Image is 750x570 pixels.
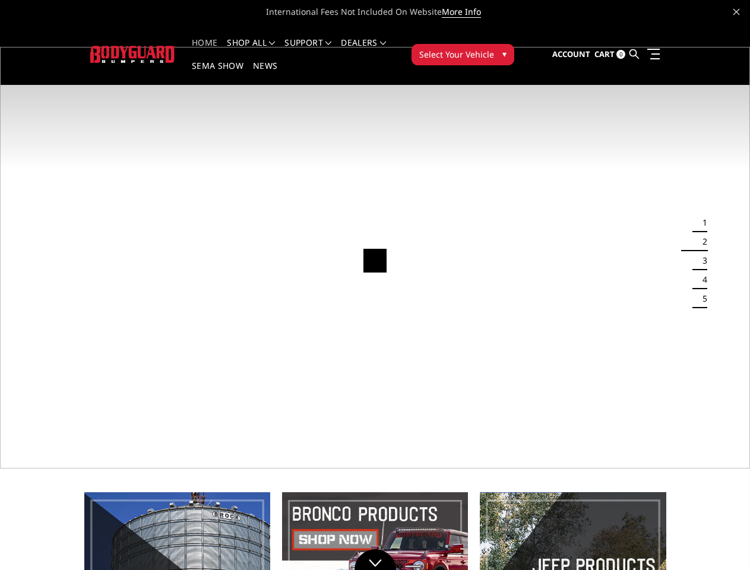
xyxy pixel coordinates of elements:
[341,39,386,62] a: Dealers
[695,251,707,270] button: 3 of 5
[695,213,707,232] button: 1 of 5
[695,232,707,251] button: 2 of 5
[90,46,175,62] img: BODYGUARD BUMPERS
[552,49,590,59] span: Account
[227,39,275,62] a: shop all
[594,49,615,59] span: Cart
[552,39,590,71] a: Account
[695,289,707,308] button: 5 of 5
[442,6,481,18] a: More Info
[419,48,494,61] span: Select Your Vehicle
[192,62,243,85] a: SEMA Show
[594,39,625,71] a: Cart 0
[284,39,331,62] a: Support
[192,39,217,62] a: Home
[616,50,625,59] span: 0
[253,62,277,85] a: News
[412,44,514,65] button: Select Your Vehicle
[502,47,507,60] span: ▾
[695,270,707,289] button: 4 of 5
